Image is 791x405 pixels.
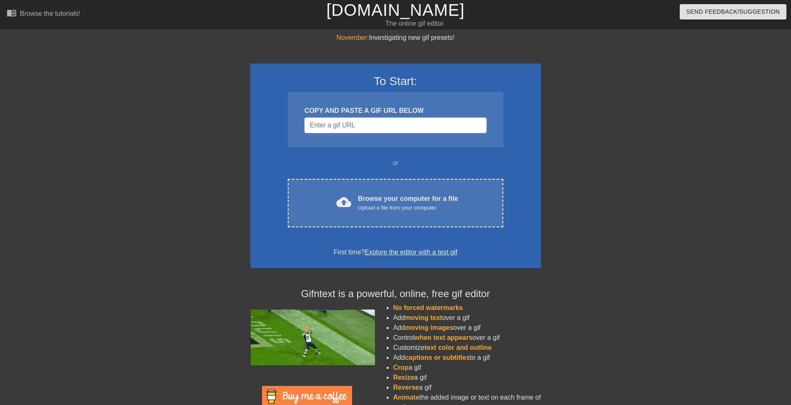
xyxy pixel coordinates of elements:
a: Browse the tutorials! [7,8,80,21]
div: Upload a file from your computer [358,204,458,212]
li: Customize [393,343,541,353]
h4: Gifntext is a powerful, online, free gif editor [250,288,541,300]
button: Send Feedback/Suggestion [680,4,786,20]
span: Reverse [393,384,419,391]
li: Add to a gif [393,353,541,363]
span: menu_book [7,8,17,18]
div: Browse your computer for a file [358,194,458,212]
div: or [272,158,519,168]
a: [DOMAIN_NAME] [326,1,465,19]
div: COPY AND PASTE A GIF URL BELOW [304,106,486,116]
span: moving text [405,314,442,321]
span: No forced watermarks [393,304,463,311]
li: Control over a gif [393,333,541,343]
span: cloud_upload [336,195,351,210]
span: November: [336,34,369,41]
span: Crop [393,364,409,371]
span: captions or subtitles [405,354,470,361]
span: when text appears [414,334,473,341]
div: Browse the tutorials! [20,10,80,17]
span: moving images [405,324,453,331]
h3: To Start: [261,74,530,88]
div: The online gif editor [268,19,561,29]
div: First time? [261,247,530,257]
div: Investigating new gif presets! [250,33,541,43]
img: football_small.gif [250,310,375,365]
li: a gif [393,373,541,383]
span: Send Feedback/Suggestion [686,7,780,17]
a: Explore the editor with a test gif [365,249,457,256]
li: a gif [393,383,541,393]
input: Username [304,117,486,133]
span: Resize [393,374,414,381]
li: Add over a gif [393,323,541,333]
span: text color and outline [424,344,492,351]
li: Add over a gif [393,313,541,323]
li: a gif [393,363,541,373]
span: Animate [393,394,419,401]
